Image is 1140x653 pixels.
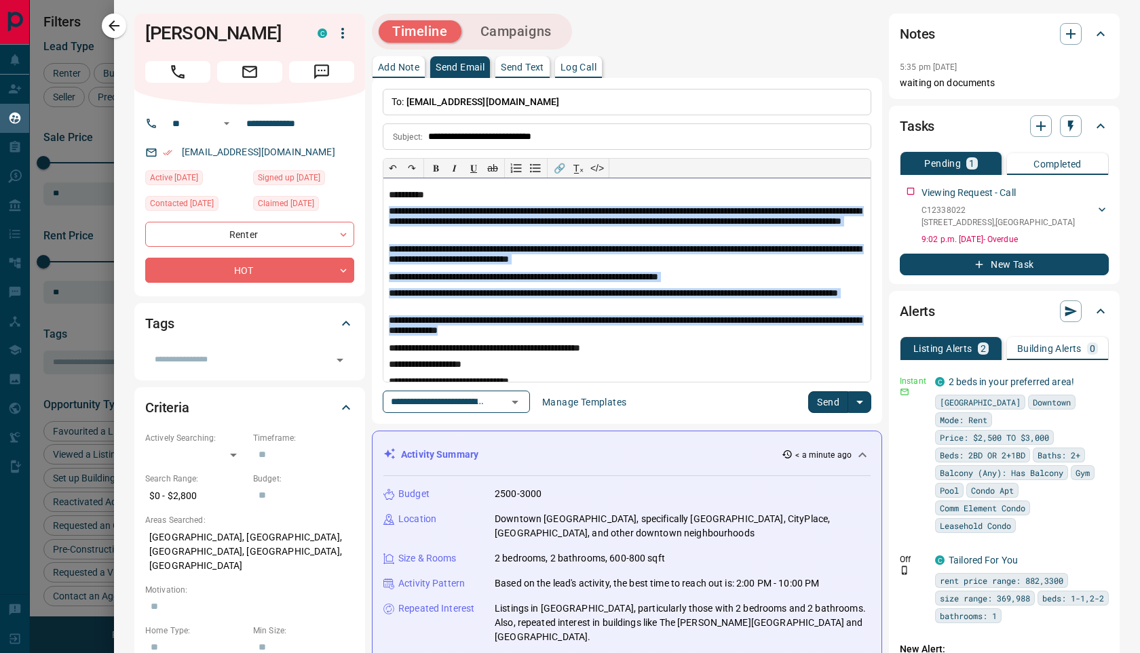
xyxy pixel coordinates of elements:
h2: Tasks [900,115,934,137]
div: Renter [145,222,354,247]
p: $0 - $2,800 [145,485,246,507]
span: Condo Apt [971,483,1014,497]
span: size range: 369,988 [940,591,1030,605]
button: Manage Templates [534,391,634,413]
span: Downtown [1033,395,1071,409]
p: Activity Pattern [398,576,465,591]
span: Email [217,61,282,83]
div: Fri Dec 13 2024 [253,196,354,215]
div: Tasks [900,110,1109,142]
div: C12338022[STREET_ADDRESS],[GEOGRAPHIC_DATA] [921,201,1109,231]
span: rent price range: 882,3300 [940,574,1063,587]
p: Viewing Request - Call [921,186,1016,200]
p: Motivation: [145,584,354,596]
p: Log Call [560,62,596,72]
p: Pending [924,159,961,168]
h2: Alerts [900,300,935,322]
p: Home Type: [145,625,246,637]
span: Signed up [DATE] [258,171,320,184]
p: 0 [1090,344,1095,353]
h2: Tags [145,313,174,334]
p: Search Range: [145,473,246,485]
span: Beds: 2BD OR 2+1BD [940,448,1025,462]
s: ab [487,163,498,174]
p: < a minute ago [795,449,852,461]
span: [EMAIL_ADDRESS][DOMAIN_NAME] [406,96,560,107]
p: 1 [969,159,974,168]
div: Tue Dec 10 2024 [253,170,354,189]
button: 𝐔 [464,159,483,178]
p: Min Size: [253,625,354,637]
span: Mode: Rent [940,413,987,427]
button: Open [506,393,525,412]
h1: [PERSON_NAME] [145,22,297,44]
div: condos.ca [935,377,945,387]
div: Alerts [900,295,1109,328]
button: Open [218,115,235,132]
p: Size & Rooms [398,551,457,566]
button: 𝐁 [426,159,445,178]
span: Baths: 2+ [1038,448,1080,462]
p: 9:02 p.m. [DATE] - Overdue [921,233,1109,245]
p: [GEOGRAPHIC_DATA], [GEOGRAPHIC_DATA], [GEOGRAPHIC_DATA], [GEOGRAPHIC_DATA], [GEOGRAPHIC_DATA] [145,526,354,577]
p: 2 bedrooms, 2 bathrooms, 600-800 sqft [495,551,665,566]
div: Wed Jul 30 2025 [145,196,246,215]
span: Pool [940,483,959,497]
p: 2 [981,344,986,353]
svg: Email Verified [163,148,172,157]
button: Campaigns [467,20,565,43]
h2: Notes [900,23,935,45]
div: condos.ca [935,555,945,565]
span: Claimed [DATE] [258,197,314,210]
a: Tailored For You [949,555,1018,566]
button: 🔗 [550,159,569,178]
div: condos.ca [318,28,327,38]
div: split button [808,391,871,413]
button: Numbered list [507,159,526,178]
p: Activity Summary [401,448,478,462]
p: Add Note [378,62,419,72]
button: Timeline [379,20,461,43]
p: Off [900,553,927,566]
p: Completed [1033,159,1082,169]
div: Tags [145,307,354,340]
button: 𝑰 [445,159,464,178]
button: Bullet list [526,159,545,178]
p: 2500-3000 [495,487,541,501]
p: 5:35 pm [DATE] [900,62,957,72]
span: beds: 1-1,2-2 [1042,591,1104,605]
span: Gym [1076,466,1090,479]
p: Repeated Interest [398,601,474,616]
p: To: [383,89,871,115]
a: 2 beds in your preferred area! [949,376,1074,387]
p: Location [398,512,436,526]
p: Budget: [253,473,354,485]
span: Contacted [DATE] [150,197,214,210]
button: </> [588,159,607,178]
button: ↶ [383,159,402,178]
button: T̲ₓ [569,159,588,178]
button: ab [483,159,502,178]
button: Open [330,351,349,370]
button: Send [808,391,848,413]
div: Notes [900,18,1109,50]
span: Comm Element Condo [940,501,1025,515]
div: HOT [145,258,354,283]
span: Message [289,61,354,83]
span: Balcony (Any): Has Balcony [940,466,1063,479]
p: C12338022 [921,204,1075,216]
p: Instant [900,375,927,387]
p: Budget [398,487,430,501]
p: Downtown [GEOGRAPHIC_DATA], specifically [GEOGRAPHIC_DATA], CityPlace, [GEOGRAPHIC_DATA], and oth... [495,512,871,540]
svg: Email [900,387,909,397]
span: Price: $2,500 TO $3,000 [940,431,1049,444]
p: Send Email [436,62,484,72]
p: Based on the lead's activity, the best time to reach out is: 2:00 PM - 10:00 PM [495,576,819,591]
span: Active [DATE] [150,171,198,184]
p: Send Text [501,62,544,72]
h2: Criteria [145,397,189,418]
span: bathrooms: 1 [940,609,997,622]
p: [STREET_ADDRESS] , [GEOGRAPHIC_DATA] [921,216,1075,229]
span: Call [145,61,210,83]
button: New Task [900,254,1109,275]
